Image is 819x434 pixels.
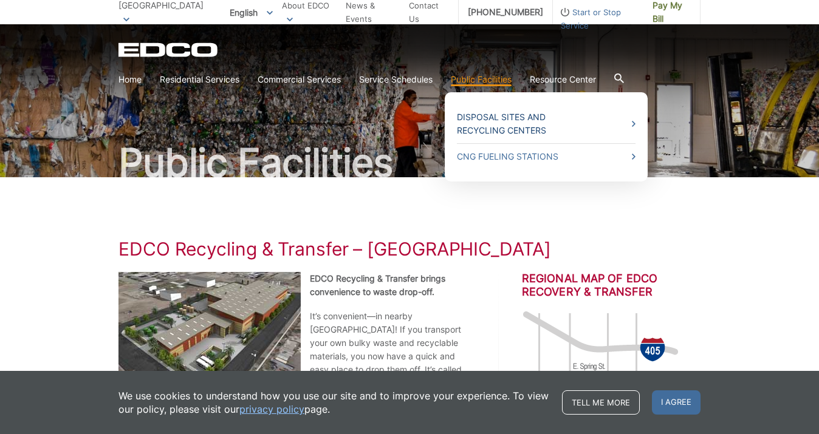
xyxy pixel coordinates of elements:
[118,272,301,388] img: EDCO Recycling & Transfer
[118,42,219,57] a: EDCD logo. Return to the homepage.
[118,73,142,86] a: Home
[221,2,282,22] span: English
[118,389,550,416] p: We use cookies to understand how you use our site and to improve your experience. To view our pol...
[258,73,341,86] a: Commercial Services
[451,73,512,86] a: Public Facilities
[562,390,640,415] a: Tell me more
[118,143,701,182] h2: Public Facilities
[359,73,433,86] a: Service Schedules
[160,73,239,86] a: Residential Services
[530,73,596,86] a: Resource Center
[457,110,636,137] a: Disposal Sites and Recycling Centers
[457,150,636,163] a: CNG Fueling Stations
[118,238,701,260] h1: EDCO Recycling & Transfer – [GEOGRAPHIC_DATA]
[239,402,304,416] a: privacy policy
[522,272,701,299] h2: Regional Map of EDCO Recovery & Transfer
[652,390,701,415] span: I agree
[310,273,445,297] strong: EDCO Recycling & Transfer brings convenience to waste drop-off.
